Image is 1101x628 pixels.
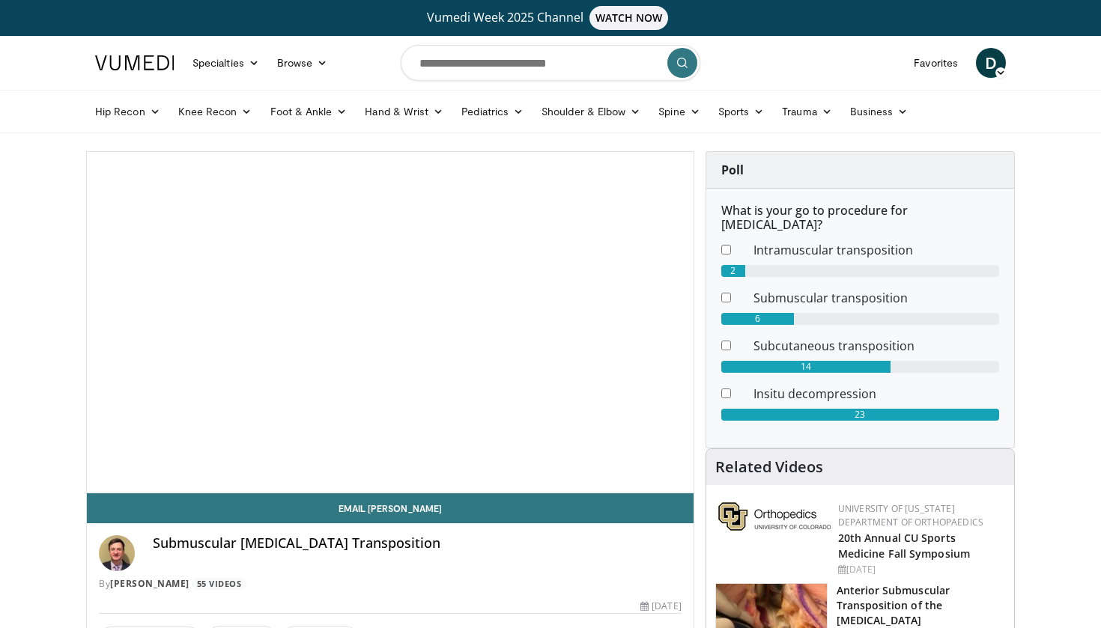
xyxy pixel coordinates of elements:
strong: Poll [721,162,744,178]
h6: What is your go to procedure for [MEDICAL_DATA]? [721,204,999,232]
a: Shoulder & Elbow [533,97,649,126]
img: Avatar [99,535,135,571]
a: 20th Annual CU Sports Medicine Fall Symposium [838,531,970,561]
a: Sports [709,97,774,126]
img: 355603a8-37da-49b6-856f-e00d7e9307d3.png.150x105_q85_autocrop_double_scale_upscale_version-0.2.png [718,502,831,531]
a: Browse [268,48,337,78]
a: [PERSON_NAME] [110,577,189,590]
div: 14 [721,361,891,373]
img: VuMedi Logo [95,55,175,70]
h4: Related Videos [715,458,823,476]
a: Business [841,97,917,126]
a: Spine [649,97,709,126]
input: Search topics, interventions [401,45,700,81]
h3: Anterior Submuscular Transposition of the [MEDICAL_DATA] [837,583,1005,628]
a: Favorites [905,48,967,78]
a: Pediatrics [452,97,533,126]
dd: Submuscular transposition [742,289,1010,307]
a: University of [US_STATE] Department of Orthopaedics [838,502,983,528]
a: Knee Recon [169,97,261,126]
span: WATCH NOW [589,6,669,30]
dd: Intramuscular transposition [742,241,1010,259]
div: 2 [721,265,745,277]
a: 55 Videos [192,578,246,591]
div: [DATE] [838,563,1002,576]
a: Hand & Wrist [356,97,452,126]
a: Vumedi Week 2025 ChannelWATCH NOW [97,6,1004,30]
h4: Submuscular [MEDICAL_DATA] Transposition [153,535,682,552]
a: Email [PERSON_NAME] [87,493,694,523]
a: Trauma [773,97,841,126]
video-js: Video Player [87,152,694,493]
dd: Subcutaneous transposition [742,337,1010,355]
a: Specialties [183,48,268,78]
div: [DATE] [640,600,681,613]
a: Foot & Ankle [261,97,357,126]
a: D [976,48,1006,78]
dd: Insitu decompression [742,385,1010,403]
div: By [99,577,682,591]
div: 6 [721,313,794,325]
a: Hip Recon [86,97,169,126]
div: 23 [721,409,999,421]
